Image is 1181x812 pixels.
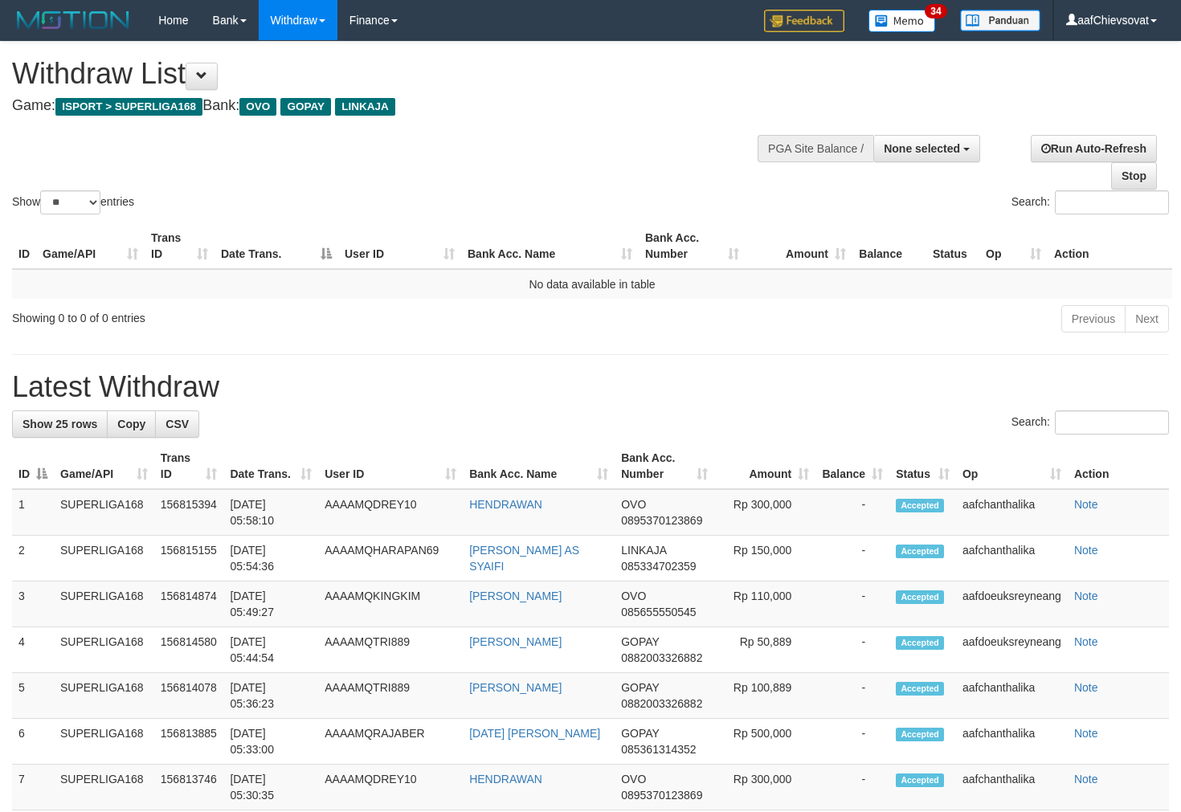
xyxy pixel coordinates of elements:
[896,590,944,604] span: Accepted
[12,673,54,719] td: 5
[896,545,944,558] span: Accepted
[54,489,154,536] td: SUPERLIGA168
[318,581,463,627] td: AAAAMQKINGKIM
[1074,498,1098,511] a: Note
[223,489,318,536] td: [DATE] 05:58:10
[107,410,156,438] a: Copy
[815,581,889,627] td: -
[621,544,666,557] span: LINKAJA
[469,544,579,573] a: [PERSON_NAME] AS SYAIFI
[469,681,562,694] a: [PERSON_NAME]
[621,590,646,602] span: OVO
[621,635,659,648] span: GOPAY
[318,673,463,719] td: AAAAMQTRI889
[639,223,746,269] th: Bank Acc. Number: activate to sort column ascending
[12,581,54,627] td: 3
[36,223,145,269] th: Game/API: activate to sort column ascending
[621,514,702,527] span: Copy 0895370123869 to clipboard
[621,498,646,511] span: OVO
[758,135,873,162] div: PGA Site Balance /
[1074,727,1098,740] a: Note
[815,489,889,536] td: -
[925,4,946,18] span: 34
[926,223,979,269] th: Status
[12,98,771,114] h4: Game: Bank:
[1048,223,1172,269] th: Action
[714,765,816,810] td: Rp 300,000
[318,719,463,765] td: AAAAMQRAJABER
[215,223,338,269] th: Date Trans.: activate to sort column descending
[223,765,318,810] td: [DATE] 05:30:35
[621,651,702,664] span: Copy 0882003326882 to clipboard
[154,719,224,765] td: 156813885
[54,719,154,765] td: SUPERLIGA168
[956,719,1068,765] td: aafchanthalika
[956,489,1068,536] td: aafchanthalika
[1125,305,1169,333] a: Next
[956,581,1068,627] td: aafdoeuksreyneang
[815,627,889,673] td: -
[746,223,852,269] th: Amount: activate to sort column ascending
[280,98,331,116] span: GOPAY
[896,682,944,696] span: Accepted
[1061,305,1126,333] a: Previous
[12,58,771,90] h1: Withdraw List
[469,590,562,602] a: [PERSON_NAME]
[1031,135,1157,162] a: Run Auto-Refresh
[621,727,659,740] span: GOPAY
[615,443,713,489] th: Bank Acc. Number: activate to sort column ascending
[621,743,696,756] span: Copy 085361314352 to clipboard
[714,443,816,489] th: Amount: activate to sort column ascending
[621,681,659,694] span: GOPAY
[815,719,889,765] td: -
[12,371,1169,403] h1: Latest Withdraw
[12,190,134,214] label: Show entries
[318,443,463,489] th: User ID: activate to sort column ascending
[12,269,1172,299] td: No data available in table
[145,223,215,269] th: Trans ID: activate to sort column ascending
[896,728,944,741] span: Accepted
[896,499,944,512] span: Accepted
[461,223,639,269] th: Bank Acc. Name: activate to sort column ascending
[621,773,646,785] span: OVO
[12,719,54,765] td: 6
[463,443,615,489] th: Bank Acc. Name: activate to sort column ascending
[1074,681,1098,694] a: Note
[166,418,189,430] span: CSV
[239,98,276,116] span: OVO
[117,418,145,430] span: Copy
[621,606,696,618] span: Copy 085655550545 to clipboard
[54,765,154,810] td: SUPERLIGA168
[1055,190,1169,214] input: Search:
[223,627,318,673] td: [DATE] 05:44:54
[12,765,54,810] td: 7
[335,98,395,116] span: LINKAJA
[223,719,318,765] td: [DATE] 05:33:00
[714,536,816,581] td: Rp 150,000
[154,627,224,673] td: 156814580
[12,223,36,269] th: ID
[714,719,816,765] td: Rp 500,000
[54,673,154,719] td: SUPERLIGA168
[852,223,926,269] th: Balance
[54,581,154,627] td: SUPERLIGA168
[154,673,224,719] td: 156814078
[12,627,54,673] td: 4
[956,627,1068,673] td: aafdoeuksreyneang
[469,773,542,785] a: HENDRAWAN
[764,10,844,32] img: Feedback.jpg
[1074,590,1098,602] a: Note
[223,536,318,581] td: [DATE] 05:54:36
[815,765,889,810] td: -
[815,443,889,489] th: Balance: activate to sort column ascending
[223,443,318,489] th: Date Trans.: activate to sort column ascending
[960,10,1040,31] img: panduan.png
[896,636,944,650] span: Accepted
[155,410,199,438] a: CSV
[154,536,224,581] td: 156815155
[956,443,1068,489] th: Op: activate to sort column ascending
[469,498,542,511] a: HENDRAWAN
[54,443,154,489] th: Game/API: activate to sort column ascending
[338,223,461,269] th: User ID: activate to sort column ascending
[815,673,889,719] td: -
